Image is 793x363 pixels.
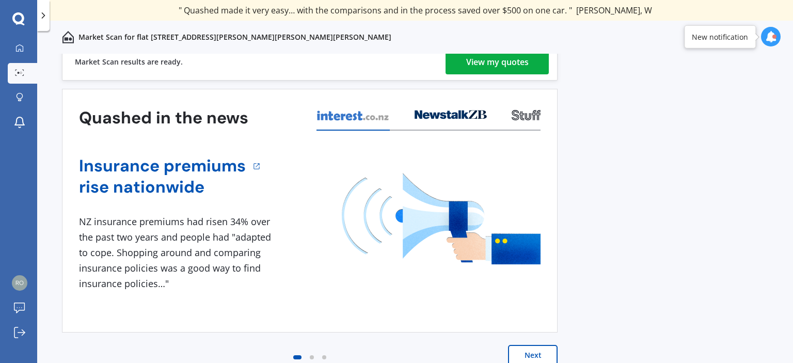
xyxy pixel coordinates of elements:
img: home-and-contents.b802091223b8502ef2dd.svg [62,31,74,43]
div: Market Scan results are ready. [75,44,183,80]
p: Market Scan for flat [STREET_ADDRESS][PERSON_NAME][PERSON_NAME][PERSON_NAME] [78,32,391,42]
div: NZ insurance premiums had risen 34% over the past two years and people had "adapted to cope. Shop... [79,214,275,291]
a: Insurance premiums [79,155,246,177]
img: cea68f8f19c9c8e4c18b5bcc14fba177 [12,275,27,291]
a: View my quotes [446,50,549,74]
a: rise nationwide [79,177,246,198]
div: New notification [692,31,748,42]
div: View my quotes [466,50,529,74]
h3: Quashed in the news [79,107,248,129]
img: media image [342,173,541,264]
